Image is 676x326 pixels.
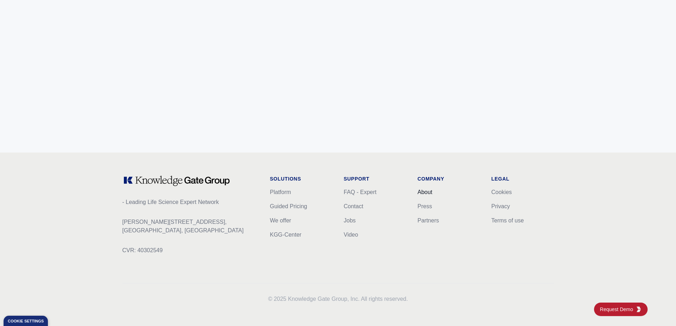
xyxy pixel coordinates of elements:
[418,175,480,182] h1: Company
[344,232,358,238] a: Video
[122,295,554,303] p: 2025 Knowledge Gate Group, Inc. All rights reserved.
[344,189,377,195] a: FAQ - Expert
[270,232,302,238] a: KGG-Center
[491,217,524,223] a: Terms of use
[491,189,512,195] a: Cookies
[491,175,554,182] h1: Legal
[344,175,406,182] h1: Support
[122,198,259,206] p: - Leading Life Science Expert Network
[594,303,648,316] a: Request DemoKGG
[270,189,291,195] a: Platform
[491,203,510,209] a: Privacy
[270,217,291,223] a: We offer
[122,218,259,235] p: [PERSON_NAME][STREET_ADDRESS], [GEOGRAPHIC_DATA], [GEOGRAPHIC_DATA]
[344,203,363,209] a: Contact
[268,296,273,302] span: ©
[270,175,332,182] h1: Solutions
[418,203,432,209] a: Press
[418,189,433,195] a: About
[600,306,636,313] span: Request Demo
[8,319,44,323] div: Cookie settings
[270,203,307,209] a: Guided Pricing
[636,306,642,312] img: KGG
[418,217,439,223] a: Partners
[122,246,259,255] p: CVR: 40302549
[641,292,676,326] iframe: Chat Widget
[344,217,356,223] a: Jobs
